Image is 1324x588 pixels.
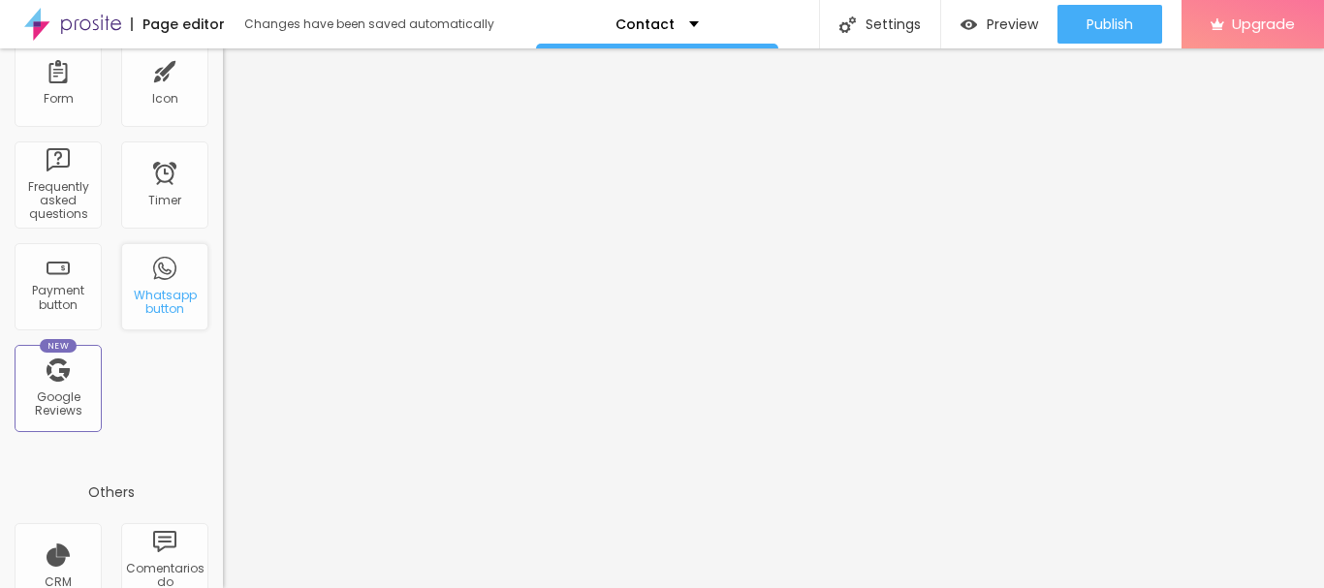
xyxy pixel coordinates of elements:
[44,92,74,106] div: Form
[1232,15,1295,32] span: Upgrade
[244,18,494,30] div: Changes have been saved automatically
[40,339,77,353] div: New
[223,48,1324,588] iframe: Editor
[839,16,856,33] img: Icone
[1087,16,1133,32] span: Publish
[152,92,178,106] div: Icon
[615,17,675,31] p: Contact
[19,180,96,222] div: Frequently asked questions
[148,194,181,207] div: Timer
[126,289,203,317] div: Whatsapp button
[19,284,96,312] div: Payment button
[961,16,977,33] img: view-1.svg
[941,5,1057,44] button: Preview
[19,390,96,418] div: Google Reviews
[987,16,1038,32] span: Preview
[1057,5,1162,44] button: Publish
[131,17,225,31] div: Page editor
